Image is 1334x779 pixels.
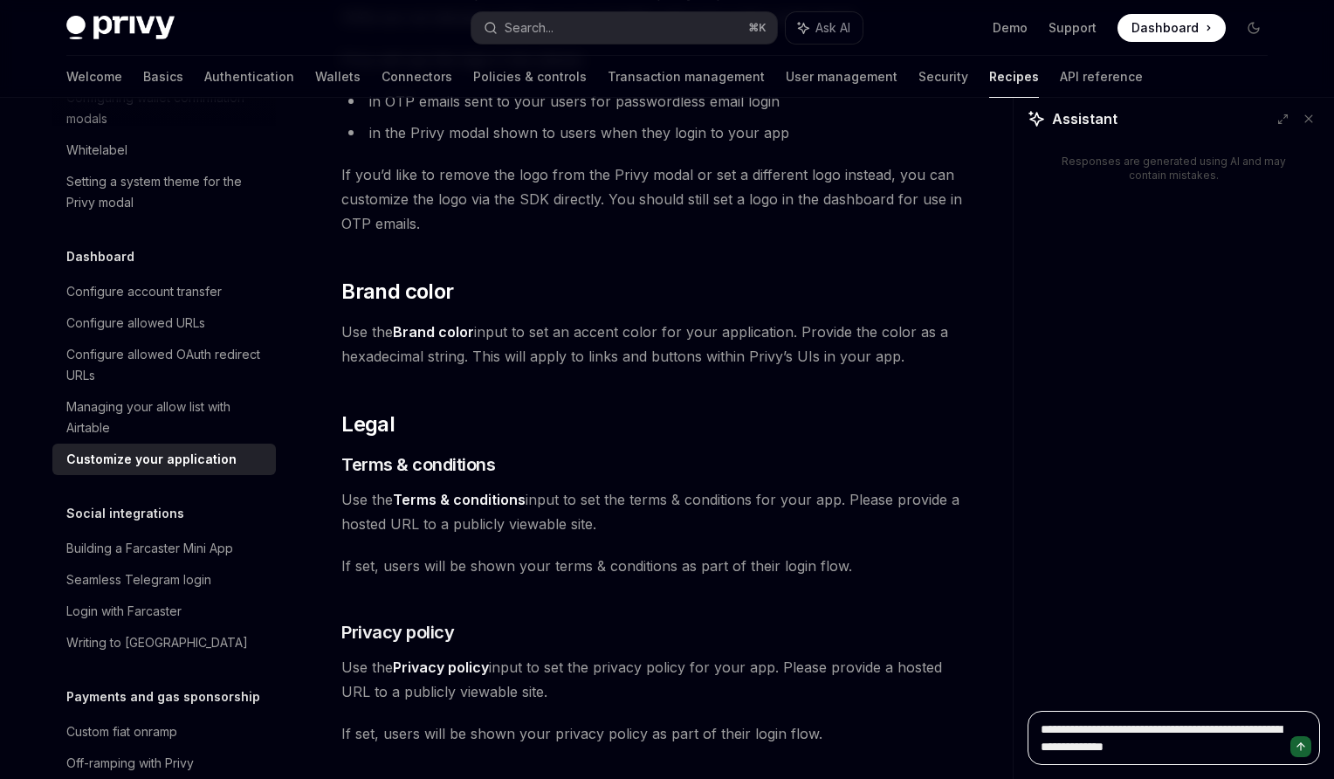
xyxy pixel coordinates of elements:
li: in the Privy modal shown to users when they login to your app [341,121,971,145]
a: Demo [993,19,1028,37]
a: Authentication [204,56,294,98]
a: Configure account transfer [52,276,276,307]
a: Welcome [66,56,122,98]
a: Off-ramping with Privy [52,748,276,779]
span: Use the input to set the privacy policy for your app. Please provide a hosted URL to a publicly v... [341,655,971,704]
a: Customize your application [52,444,276,475]
span: Use the input to set the terms & conditions for your app. Please provide a hosted URL to a public... [341,487,971,536]
a: Building a Farcaster Mini App [52,533,276,564]
div: Off-ramping with Privy [66,753,194,774]
a: Dashboard [1117,14,1226,42]
a: Setting a system theme for the Privy modal [52,166,276,218]
a: Configure allowed OAuth redirect URLs [52,339,276,391]
span: If you’d like to remove the logo from the Privy modal or set a different logo instead, you can cu... [341,162,971,236]
a: Policies & controls [473,56,587,98]
span: If set, users will be shown your terms & conditions as part of their login flow. [341,554,971,578]
h5: Payments and gas sponsorship [66,686,260,707]
a: Recipes [989,56,1039,98]
span: Brand color [341,278,453,306]
span: Privacy policy [341,620,454,645]
a: Security [918,56,968,98]
div: Configure allowed URLs [66,313,205,334]
li: in OTP emails sent to your users for passwordless email login [341,89,971,114]
button: Send message [1290,736,1311,757]
div: Responses are generated using AI and may contain mistakes. [1056,155,1292,183]
span: Legal [341,410,395,438]
div: Configure allowed OAuth redirect URLs [66,344,265,386]
a: Login with Farcaster [52,596,276,627]
strong: Privacy policy [393,658,489,676]
span: If set, users will be shown your privacy policy as part of their login flow. [341,721,971,746]
span: Use the input to set an accent color for your application. Provide the color as a hexadecimal str... [341,320,971,369]
a: Transaction management [608,56,765,98]
div: Managing your allow list with Airtable [66,396,265,438]
button: Toggle dark mode [1240,14,1268,42]
span: Dashboard [1131,19,1199,37]
div: Seamless Telegram login [66,569,211,590]
div: Customize your application [66,449,237,470]
a: API reference [1060,56,1143,98]
a: Writing to [GEOGRAPHIC_DATA] [52,627,276,658]
div: Writing to [GEOGRAPHIC_DATA] [66,632,248,653]
img: dark logo [66,16,175,40]
div: Login with Farcaster [66,601,182,622]
div: Search... [505,17,554,38]
h5: Social integrations [66,503,184,524]
span: Assistant [1052,108,1117,129]
div: Custom fiat onramp [66,721,177,742]
a: Configure allowed URLs [52,307,276,339]
button: Search...⌘K [471,12,777,44]
a: User management [786,56,897,98]
div: Setting a system theme for the Privy modal [66,171,265,213]
div: Building a Farcaster Mini App [66,538,233,559]
div: Configure account transfer [66,281,222,302]
a: Whitelabel [52,134,276,166]
span: ⌘ K [748,21,767,35]
span: Ask AI [815,19,850,37]
a: Custom fiat onramp [52,716,276,748]
a: Wallets [315,56,361,98]
a: Basics [143,56,183,98]
a: Seamless Telegram login [52,564,276,596]
a: Managing your allow list with Airtable [52,391,276,444]
strong: Terms & conditions [393,491,526,508]
span: Terms & conditions [341,452,495,477]
a: Connectors [382,56,452,98]
h5: Dashboard [66,246,134,267]
button: Ask AI [786,12,863,44]
strong: Brand color [393,323,474,341]
div: Whitelabel [66,140,127,161]
a: Support [1049,19,1097,37]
